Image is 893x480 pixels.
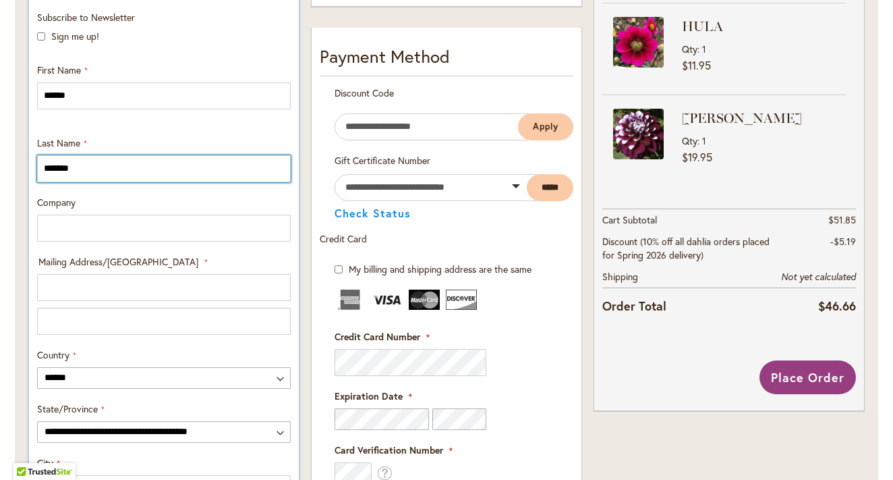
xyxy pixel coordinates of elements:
span: First Name [37,63,81,76]
div: Payment Method [320,44,573,76]
span: Country [37,348,69,361]
label: Sign me up! [51,30,99,43]
span: $11.95 [682,58,711,72]
span: Discount (10% off all dahlia orders placed for Spring 2026 delivery) [602,235,770,261]
span: 1 [702,134,706,147]
span: Credit Card Number [335,330,420,343]
img: HULA [613,17,664,68]
span: Gift Certificate Number [335,154,430,167]
button: Apply [518,113,573,140]
span: My billing and shipping address are the same [349,263,531,275]
span: 1 [702,43,706,55]
button: Check Status [335,208,411,219]
iframe: Launch Accessibility Center [10,432,48,470]
span: $19.95 [682,150,712,164]
span: Apply [533,121,558,132]
span: $51.85 [828,213,856,226]
span: Shipping [602,270,638,283]
span: Qty [682,43,697,55]
span: Subscribe to Newsletter [37,11,135,24]
span: Discount Code [335,86,394,99]
span: Mailing Address/[GEOGRAPHIC_DATA] [38,255,198,268]
span: Expiration Date [335,390,403,402]
img: Visa [372,290,403,310]
th: Cart Subtotal [602,209,772,231]
span: Qty [682,134,697,147]
span: $46.66 [818,298,856,314]
span: Not yet calculated [781,271,856,283]
span: Card Verification Number [335,444,443,456]
span: Company [37,196,76,209]
strong: Order Total [602,296,666,315]
span: State/Province [37,402,98,415]
img: RYAN C [613,109,664,159]
img: MasterCard [409,290,440,310]
span: -$5.19 [830,235,856,248]
span: Place Order [771,369,844,385]
strong: [PERSON_NAME] [682,109,842,128]
img: American Express [335,290,366,310]
strong: HULA [682,17,842,36]
img: Discover [446,290,477,310]
span: Credit Card [320,232,367,245]
button: Place Order [759,361,856,394]
span: Last Name [37,136,80,149]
